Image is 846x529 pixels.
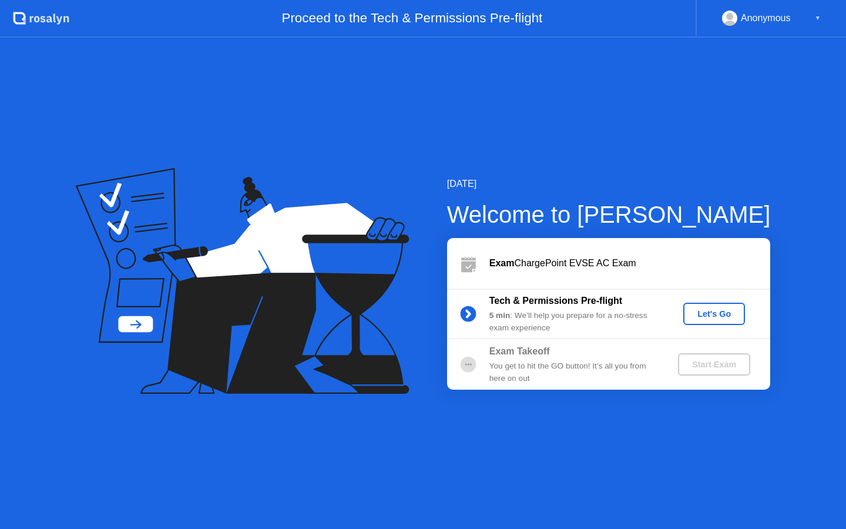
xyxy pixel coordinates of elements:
div: ▼ [815,11,821,26]
div: You get to hit the GO button! It’s all you from here on out [489,360,659,384]
div: [DATE] [447,177,771,191]
div: Welcome to [PERSON_NAME] [447,197,771,232]
button: Let's Go [683,303,745,325]
div: Start Exam [683,360,746,369]
b: 5 min [489,311,511,320]
div: Let's Go [688,309,740,319]
b: Tech & Permissions Pre-flight [489,296,622,306]
div: : We’ll help you prepare for a no-stress exam experience [489,310,659,334]
b: Exam Takeoff [489,346,550,356]
div: Anonymous [741,11,791,26]
button: Start Exam [678,353,750,376]
div: ChargePoint EVSE AC Exam [489,256,770,270]
b: Exam [489,258,515,268]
